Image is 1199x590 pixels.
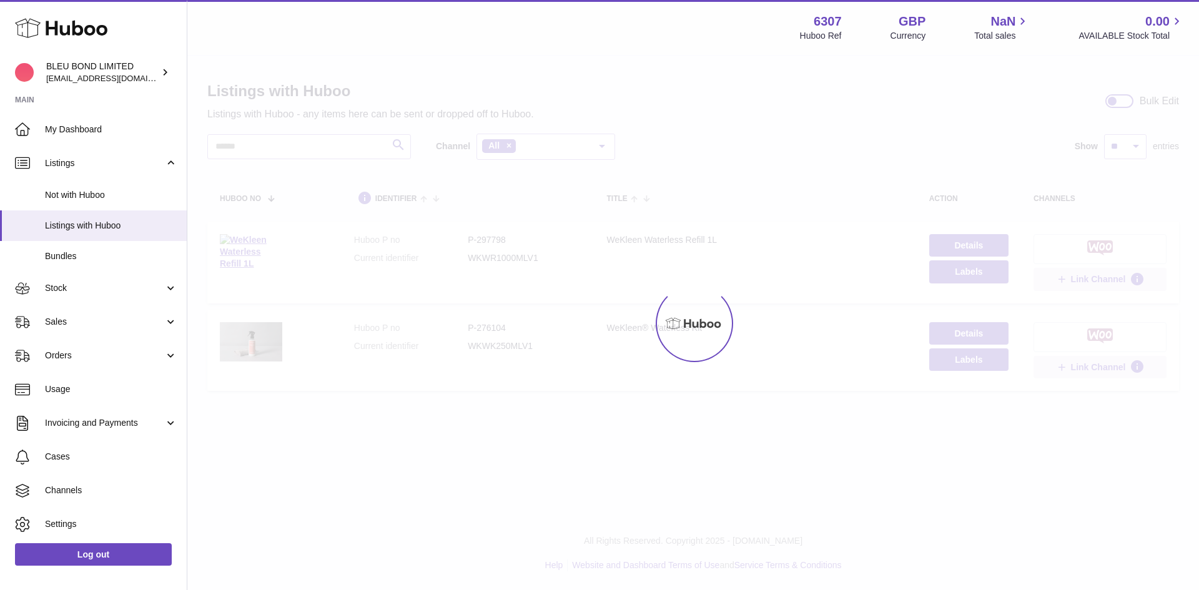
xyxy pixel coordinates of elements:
[45,518,177,530] span: Settings
[45,282,164,294] span: Stock
[15,543,172,566] a: Log out
[15,63,34,82] img: internalAdmin-6307@internal.huboo.com
[1078,30,1184,42] span: AVAILABLE Stock Total
[990,13,1015,30] span: NaN
[1145,13,1170,30] span: 0.00
[974,13,1030,42] a: NaN Total sales
[45,484,177,496] span: Channels
[800,30,842,42] div: Huboo Ref
[45,316,164,328] span: Sales
[45,157,164,169] span: Listings
[45,350,164,361] span: Orders
[814,13,842,30] strong: 6307
[45,189,177,201] span: Not with Huboo
[45,124,177,135] span: My Dashboard
[1078,13,1184,42] a: 0.00 AVAILABLE Stock Total
[45,220,177,232] span: Listings with Huboo
[46,61,159,84] div: BLEU BOND LIMITED
[891,30,926,42] div: Currency
[45,250,177,262] span: Bundles
[974,30,1030,42] span: Total sales
[45,451,177,463] span: Cases
[899,13,925,30] strong: GBP
[46,73,184,83] span: [EMAIL_ADDRESS][DOMAIN_NAME]
[45,383,177,395] span: Usage
[45,417,164,429] span: Invoicing and Payments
